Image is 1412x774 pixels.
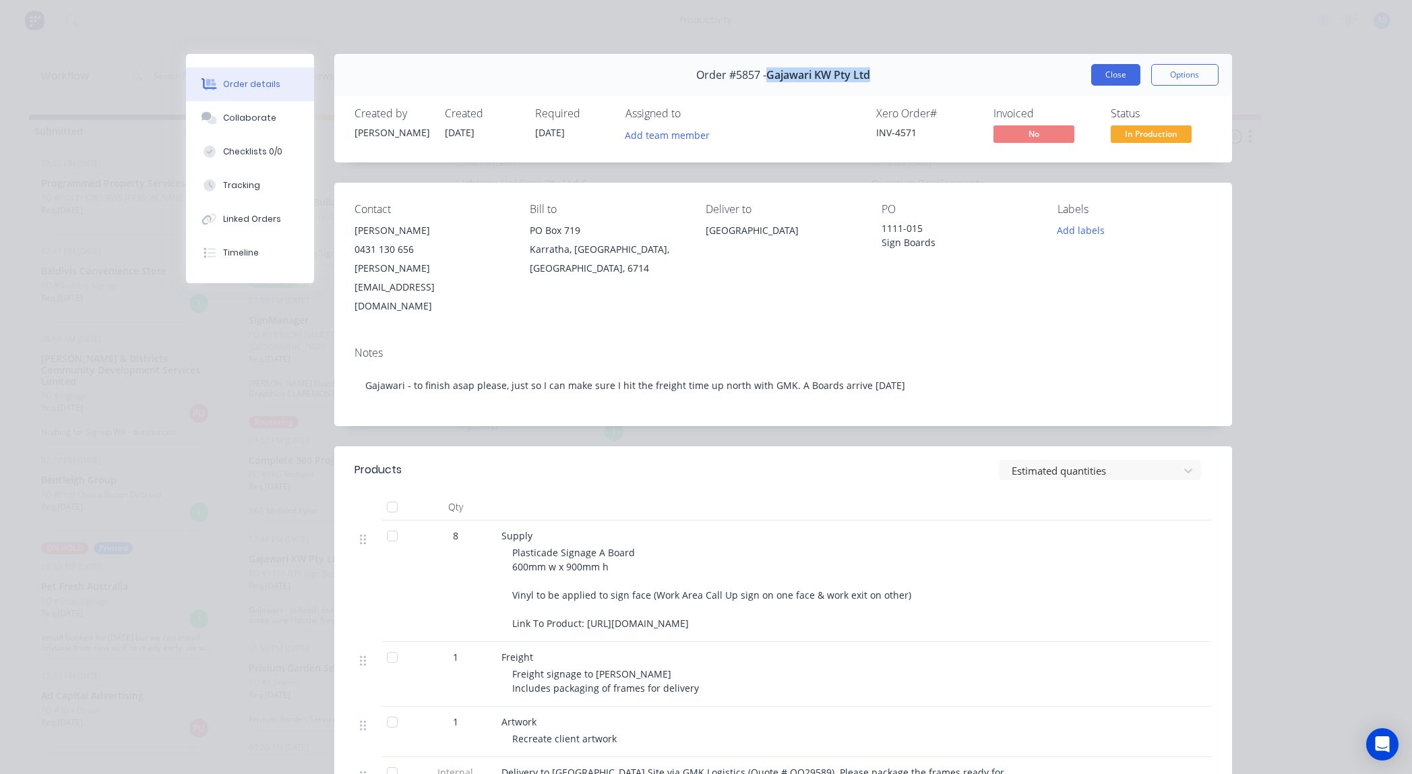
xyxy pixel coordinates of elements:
[186,101,314,135] button: Collaborate
[1111,107,1212,120] div: Status
[223,213,281,225] div: Linked Orders
[1111,125,1192,146] button: In Production
[512,546,911,630] span: Plasticade Signage A Board 600mm w x 900mm h Vinyl to be applied to sign face (Work Area Call Up ...
[530,221,684,278] div: PO Box 719Karratha, [GEOGRAPHIC_DATA], [GEOGRAPHIC_DATA], 6714
[223,179,260,191] div: Tracking
[530,240,684,278] div: Karratha, [GEOGRAPHIC_DATA], [GEOGRAPHIC_DATA], 6714
[512,667,699,694] span: Freight signage to [PERSON_NAME] Includes packaging of frames for delivery
[186,236,314,270] button: Timeline
[415,494,496,520] div: Qty
[625,125,717,144] button: Add team member
[355,125,429,140] div: [PERSON_NAME]
[355,221,509,316] div: [PERSON_NAME]0431 130 656[PERSON_NAME][EMAIL_ADDRESS][DOMAIN_NAME]
[625,107,760,120] div: Assigned to
[186,169,314,202] button: Tracking
[355,462,402,478] div: Products
[876,107,977,120] div: Xero Order #
[186,135,314,169] button: Checklists 0/0
[445,107,519,120] div: Created
[355,221,509,240] div: [PERSON_NAME]
[355,107,429,120] div: Created by
[1111,125,1192,142] span: In Production
[501,529,532,542] span: Supply
[453,529,458,543] span: 8
[1366,728,1399,761] div: Open Intercom Messenger
[453,715,458,729] span: 1
[535,107,609,120] div: Required
[766,69,870,82] span: Gajawari KW Pty Ltd
[882,203,1036,216] div: PO
[1151,64,1219,86] button: Options
[1057,203,1212,216] div: Labels
[223,247,259,259] div: Timeline
[512,732,617,745] span: Recreate client artwork
[355,259,509,316] div: [PERSON_NAME][EMAIL_ADDRESS][DOMAIN_NAME]
[223,112,276,124] div: Collaborate
[355,203,509,216] div: Contact
[501,715,536,728] span: Artwork
[355,240,509,259] div: 0431 130 656
[355,347,1212,359] div: Notes
[706,221,860,240] div: [GEOGRAPHIC_DATA]
[882,221,1036,249] div: 1111-015 Sign Boards
[706,203,860,216] div: Deliver to
[223,146,282,158] div: Checklists 0/0
[501,651,533,663] span: Freight
[355,365,1212,406] div: Gajawari - to finish asap please, just so I can make sure I hit the freight time up north with GM...
[535,126,565,139] span: [DATE]
[876,125,977,140] div: INV-4571
[1091,64,1140,86] button: Close
[530,221,684,240] div: PO Box 719
[706,221,860,264] div: [GEOGRAPHIC_DATA]
[186,202,314,236] button: Linked Orders
[453,650,458,664] span: 1
[445,126,474,139] span: [DATE]
[696,69,766,82] span: Order #5857 -
[1050,221,1112,239] button: Add labels
[993,125,1074,142] span: No
[993,107,1095,120] div: Invoiced
[530,203,684,216] div: Bill to
[186,67,314,101] button: Order details
[617,125,716,144] button: Add team member
[223,78,280,90] div: Order details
